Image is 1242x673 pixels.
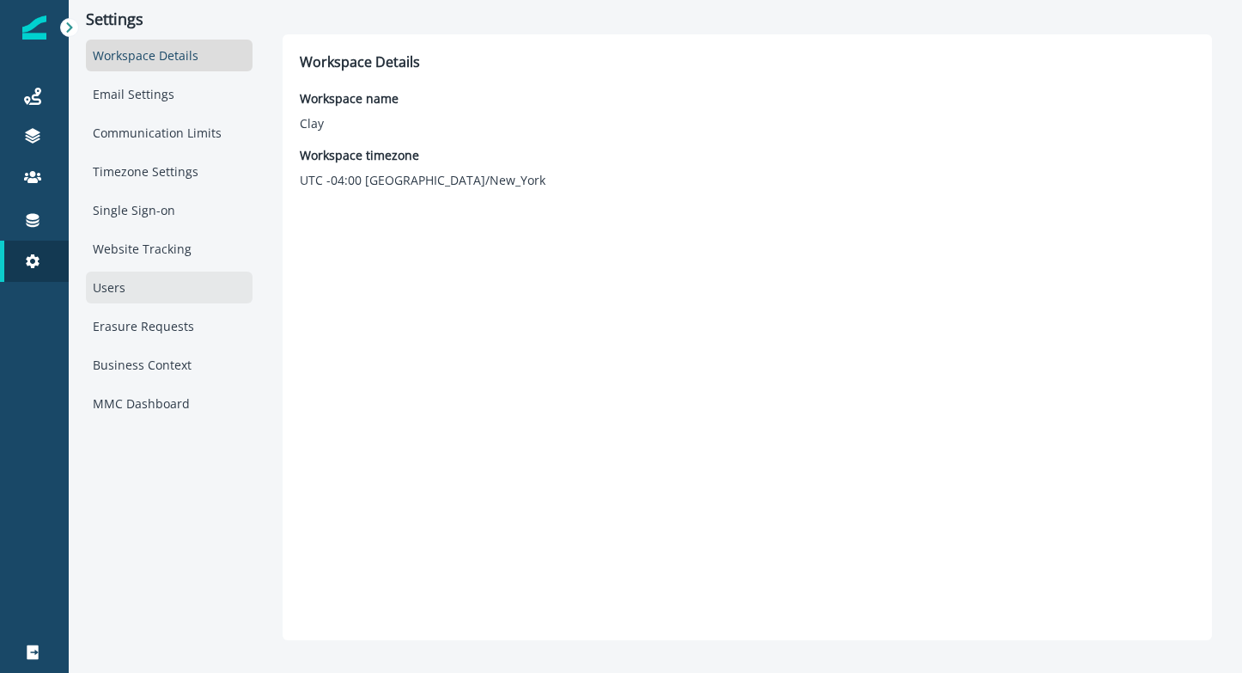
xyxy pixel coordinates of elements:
[300,146,545,164] p: Workspace timezone
[86,349,253,381] div: Business Context
[86,388,253,419] div: MMC Dashboard
[86,233,253,265] div: Website Tracking
[300,89,399,107] p: Workspace name
[86,117,253,149] div: Communication Limits
[86,10,253,29] p: Settings
[86,272,253,303] div: Users
[86,78,253,110] div: Email Settings
[86,40,253,71] div: Workspace Details
[300,52,1195,72] p: Workspace Details
[300,171,545,189] p: UTC -04:00 [GEOGRAPHIC_DATA]/New_York
[86,194,253,226] div: Single Sign-on
[86,310,253,342] div: Erasure Requests
[86,156,253,187] div: Timezone Settings
[300,114,399,132] p: Clay
[22,15,46,40] img: Inflection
